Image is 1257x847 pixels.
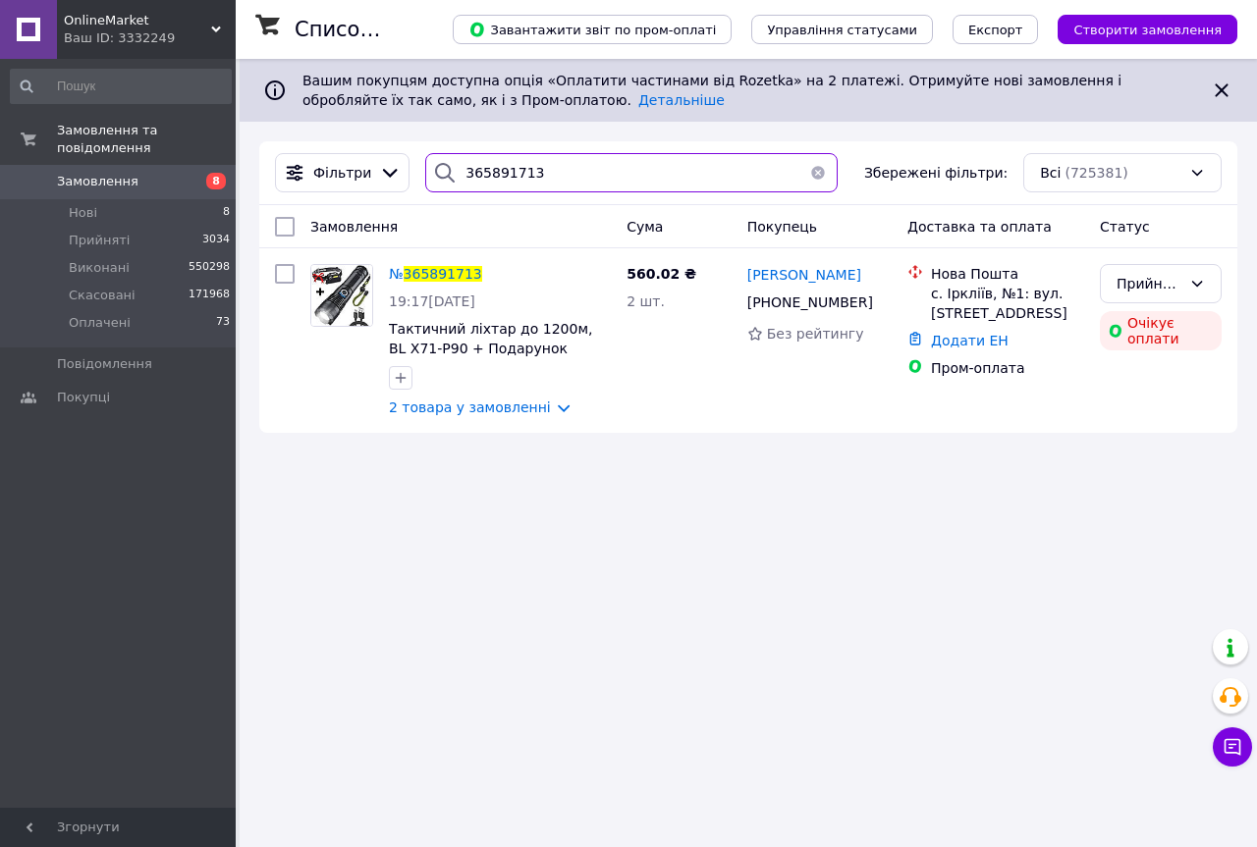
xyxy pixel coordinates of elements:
[57,389,110,406] span: Покупці
[453,15,732,44] button: Завантажити звіт по пром-оплаті
[202,232,230,249] span: 3034
[1073,23,1222,37] span: Створити замовлення
[69,204,97,222] span: Нові
[310,264,373,327] a: Фото товару
[57,355,152,373] span: Повідомлення
[69,314,131,332] span: Оплачені
[747,219,817,235] span: Покупець
[798,153,838,192] button: Очистить
[206,173,226,189] span: 8
[295,18,494,41] h1: Список замовлень
[313,163,371,183] span: Фільтри
[1100,219,1150,235] span: Статус
[1100,311,1222,350] div: Очікує оплати
[69,259,130,277] span: Виконані
[223,204,230,222] span: 8
[404,266,482,282] span: 365891713
[425,153,838,192] input: Пошук за номером замовлення, ПІБ покупця, номером телефону, Email, номером накладної
[310,219,398,235] span: Замовлення
[302,73,1121,108] span: Вашим покупцям доступна опція «Оплатити частинами від Rozetka» на 2 платежі. Отримуйте нові замов...
[931,264,1084,284] div: Нова Пошта
[189,287,230,304] span: 171968
[627,266,696,282] span: 560.02 ₴
[10,69,232,104] input: Пошук
[627,293,665,309] span: 2 шт.
[389,321,606,396] a: Тактичний ліхтар до 1200м, BL X71-P90 + Подарунок Налобний ліхтар BL-123 COB / LED ліхтарик акуму...
[64,12,211,29] span: OnlineMarket
[1213,727,1252,767] button: Чат з покупцем
[1058,15,1237,44] button: Створити замовлення
[389,266,404,282] span: №
[767,23,917,37] span: Управління статусами
[216,314,230,332] span: 73
[69,232,130,249] span: Прийняті
[931,333,1009,348] a: Додати ЕН
[953,15,1039,44] button: Експорт
[1065,165,1127,181] span: (725381)
[389,293,475,309] span: 19:17[DATE]
[907,219,1052,235] span: Доставка та оплата
[57,122,236,157] span: Замовлення та повідомлення
[751,15,933,44] button: Управління статусами
[1038,21,1237,36] a: Створити замовлення
[743,289,876,316] div: [PHONE_NUMBER]
[747,267,861,283] span: [PERSON_NAME]
[189,259,230,277] span: 550298
[1117,273,1181,294] div: Прийнято
[627,219,663,235] span: Cума
[389,266,482,282] a: №365891713
[389,399,551,415] a: 2 товара у замовленні
[64,29,236,47] div: Ваш ID: 3332249
[1040,163,1061,183] span: Всі
[767,326,864,342] span: Без рейтингу
[69,287,136,304] span: Скасовані
[864,163,1008,183] span: Збережені фільтри:
[968,23,1023,37] span: Експорт
[638,92,725,108] a: Детальніше
[311,265,372,326] img: Фото товару
[931,284,1084,323] div: с. Іркліїв, №1: вул. [STREET_ADDRESS]
[931,358,1084,378] div: Пром-оплата
[468,21,716,38] span: Завантажити звіт по пром-оплаті
[747,265,861,285] a: [PERSON_NAME]
[57,173,138,190] span: Замовлення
